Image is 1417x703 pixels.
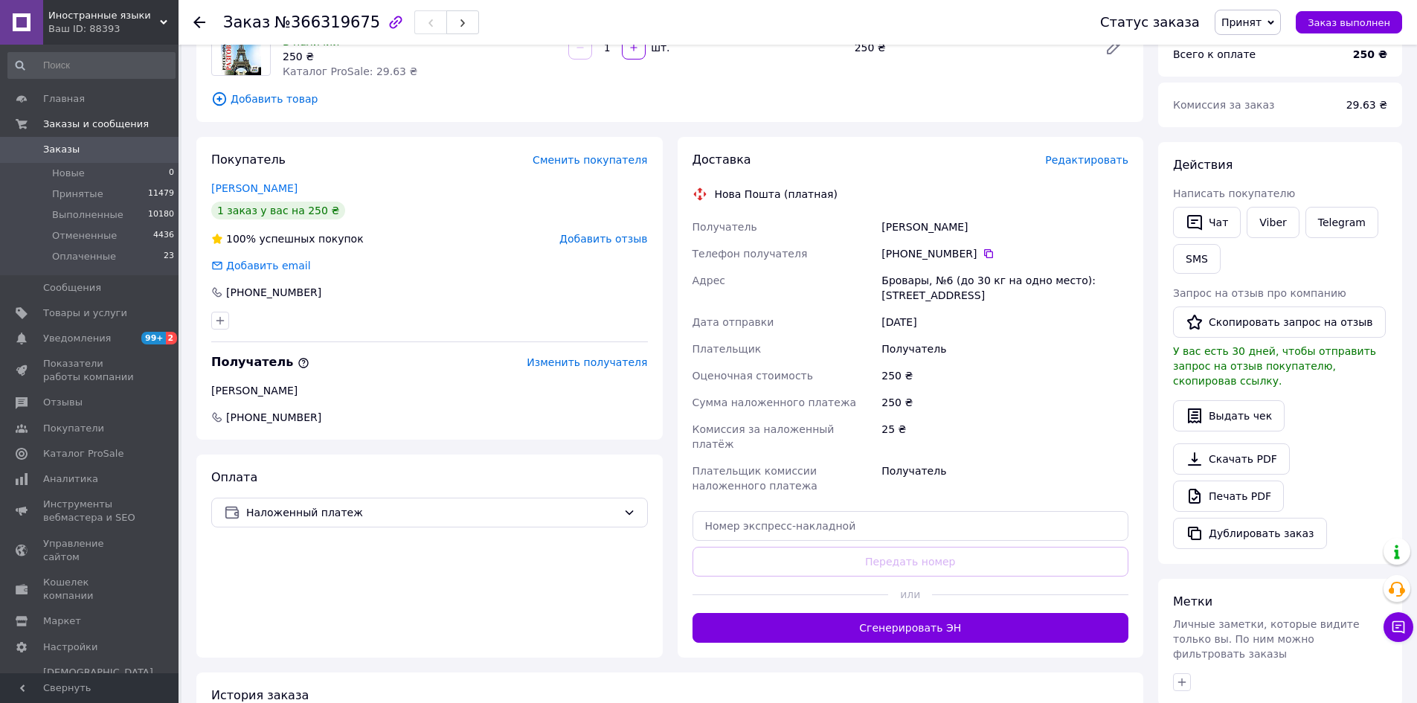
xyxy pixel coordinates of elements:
[210,258,312,273] div: Добавить email
[693,153,751,167] span: Доставка
[283,65,417,77] span: Каталог ProSale: 29.63 ₴
[878,336,1131,362] div: Получатель
[1384,612,1413,642] button: Чат с покупателем
[693,423,835,450] span: Комиссия за наложенный платёж
[878,309,1131,336] div: [DATE]
[1100,15,1200,30] div: Статус заказа
[878,214,1131,240] div: [PERSON_NAME]
[221,17,261,75] img: Русско-французский разговорник
[52,250,116,263] span: Оплаченные
[7,52,176,79] input: Поиск
[43,447,123,460] span: Каталог ProSale
[693,343,762,355] span: Плательщик
[211,91,1128,107] span: Добавить товар
[1173,48,1256,60] span: Всего к оплате
[1173,345,1376,387] span: У вас есть 30 дней, чтобы отправить запрос на отзыв покупателю, скопировав ссылку.
[1221,16,1262,28] span: Принят
[283,36,339,48] span: В наличии
[849,37,1093,58] div: 250 ₴
[211,231,364,246] div: успешных покупок
[1173,99,1275,111] span: Комиссия за заказ
[1173,618,1360,660] span: Личные заметки, которые видите только вы. По ним можно фильтровать заказы
[148,208,174,222] span: 10180
[211,688,309,702] span: История заказа
[148,187,174,201] span: 11479
[43,281,101,295] span: Сообщения
[43,422,104,435] span: Покупатели
[225,285,323,300] div: [PHONE_NUMBER]
[1296,11,1402,33] button: Заказ выполнен
[164,250,174,263] span: 23
[1173,400,1285,431] button: Выдать чек
[211,202,345,219] div: 1 заказ у вас на 250 ₴
[166,332,178,344] span: 2
[52,229,117,243] span: Отмененные
[43,537,138,564] span: Управление сайтом
[878,267,1131,309] div: Бровары, №6 (до 30 кг на одно место): [STREET_ADDRESS]
[225,258,312,273] div: Добавить email
[43,332,111,345] span: Уведомления
[52,167,85,180] span: Новые
[559,233,647,245] span: Добавить отзыв
[52,187,103,201] span: Принятые
[153,229,174,243] span: 4436
[693,221,757,233] span: Получатель
[1173,287,1346,299] span: Запрос на отзыв про компанию
[1173,594,1212,609] span: Метки
[283,49,556,64] div: 250 ₴
[533,154,647,166] span: Сменить покупателя
[43,498,138,524] span: Инструменты вебмастера и SEO
[43,396,83,409] span: Отзывы
[1173,306,1386,338] button: Скопировать запрос на отзыв
[711,187,841,202] div: Нова Пошта (платная)
[1305,207,1378,238] a: Telegram
[43,614,81,628] span: Маркет
[246,504,617,521] span: Наложенный платеж
[43,118,149,131] span: Заказы и сообщения
[226,233,256,245] span: 100%
[693,511,1129,541] input: Номер экспресс-накладной
[647,40,671,55] div: шт.
[878,389,1131,416] div: 250 ₴
[48,22,179,36] div: Ваш ID: 88393
[881,246,1128,261] div: [PHONE_NUMBER]
[211,470,257,484] span: Оплата
[1173,443,1290,475] a: Скачать PDF
[211,383,648,398] div: [PERSON_NAME]
[888,587,932,602] span: или
[43,576,138,603] span: Кошелек компании
[211,182,298,194] a: [PERSON_NAME]
[48,9,160,22] span: Иностранные языки
[693,613,1129,643] button: Сгенерировать ЭН
[1353,48,1387,60] b: 250 ₴
[211,355,309,369] span: Получатель
[693,465,817,492] span: Плательщик комиссии наложенного платежа
[1173,518,1327,549] button: Дублировать заказ
[43,472,98,486] span: Аналитика
[274,13,380,31] span: №366319675
[1099,33,1128,62] a: Редактировать
[141,332,166,344] span: 99+
[193,15,205,30] div: Вернуться назад
[52,208,123,222] span: Выполненные
[1308,17,1390,28] span: Заказ выполнен
[693,275,725,286] span: Адрес
[693,316,774,328] span: Дата отправки
[1173,158,1233,172] span: Действия
[1173,481,1284,512] a: Печать PDF
[43,357,138,384] span: Показатели работы компании
[223,13,270,31] span: Заказ
[1045,154,1128,166] span: Редактировать
[1247,207,1299,238] a: Viber
[43,641,97,654] span: Настройки
[211,153,286,167] span: Покупатель
[1173,244,1221,274] button: SMS
[169,167,174,180] span: 0
[225,410,323,425] span: [PHONE_NUMBER]
[43,306,127,320] span: Товары и услуги
[693,397,857,408] span: Сумма наложенного платежа
[878,416,1131,458] div: 25 ₴
[1346,99,1387,111] span: 29.63 ₴
[527,356,647,368] span: Изменить получателя
[878,362,1131,389] div: 250 ₴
